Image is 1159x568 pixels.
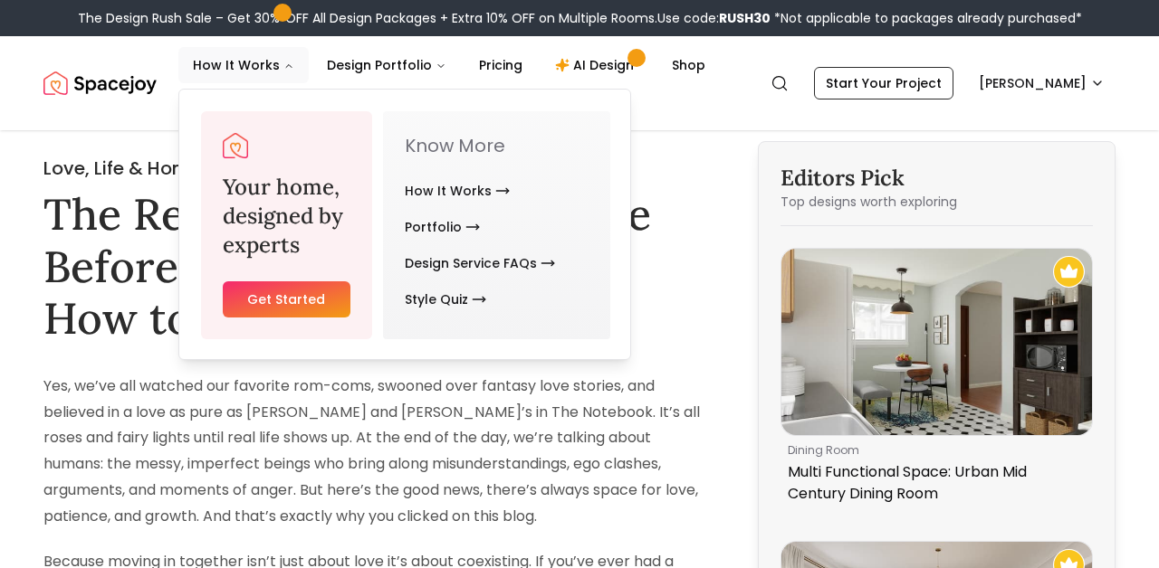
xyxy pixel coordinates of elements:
p: dining room [788,443,1078,458]
button: How It Works [178,47,309,83]
span: Use code: [657,9,771,27]
nav: Main [178,47,720,83]
img: Spacejoy Logo [223,133,248,158]
a: Portfolio [405,209,480,245]
p: Multi Functional Space: Urban Mid Century Dining Room [788,461,1078,505]
div: The Design Rush Sale – Get 30% OFF All Design Packages + Extra 10% OFF on Multiple Rooms. [78,9,1082,27]
a: How It Works [405,173,510,209]
img: Recommended Spacejoy Design - Multi Functional Space: Urban Mid Century Dining Room [1053,256,1085,288]
p: Top designs worth exploring [781,193,1093,211]
img: Multi Functional Space: Urban Mid Century Dining Room [781,249,1092,435]
a: Shop [657,47,720,83]
a: Spacejoy [43,65,157,101]
a: Design Service FAQs [405,245,555,281]
button: [PERSON_NAME] [968,67,1116,99]
a: Multi Functional Space: Urban Mid Century Dining RoomRecommended Spacejoy Design - Multi Function... [781,248,1093,512]
a: Start Your Project [814,67,953,99]
nav: Global [43,36,1116,130]
b: RUSH30 [719,9,771,27]
a: Get Started [223,281,350,317]
span: *Not applicable to packages already purchased* [771,9,1082,27]
h1: The Red Flags Couples Ignore Before Living Together (and How to Handle Them) [43,188,711,345]
a: Spacejoy [223,133,248,158]
button: Design Portfolio [312,47,461,83]
h3: Your home, designed by experts [223,173,350,260]
div: How It Works [179,90,632,361]
a: AI Design [541,47,654,83]
a: Pricing [465,47,537,83]
p: Yes, we’ve all watched our favorite rom-coms, swooned over fantasy love stories, and believed in ... [43,374,711,530]
p: Know More [405,133,589,158]
a: Style Quiz [405,281,486,317]
h3: Editors Pick [781,164,1093,193]
h2: Love, Life & Home [43,156,711,181]
img: Spacejoy Logo [43,65,157,101]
